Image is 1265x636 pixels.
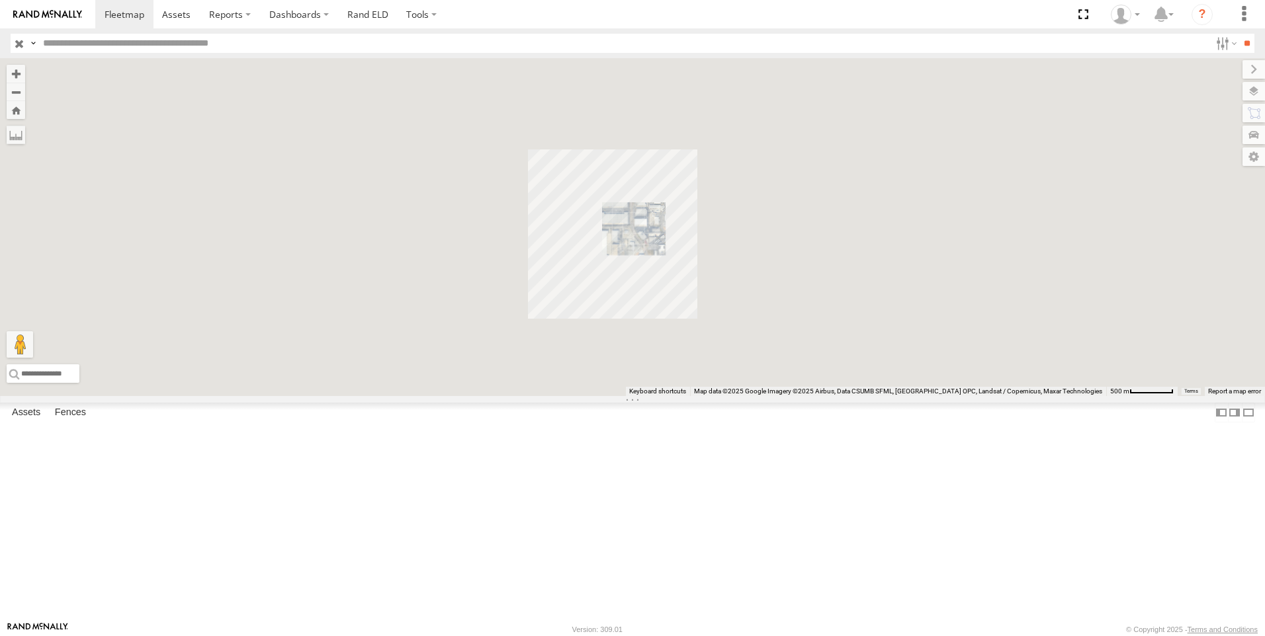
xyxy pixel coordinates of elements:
[1215,403,1228,422] label: Dock Summary Table to the Left
[1106,387,1178,396] button: Map Scale: 500 m per 63 pixels
[13,10,82,19] img: rand-logo.svg
[7,331,33,358] button: Drag Pegman onto the map to open Street View
[1184,389,1198,394] a: Terms (opens in new tab)
[1106,5,1145,24] div: Norma Casillas
[1228,403,1241,422] label: Dock Summary Table to the Right
[48,403,93,422] label: Fences
[7,101,25,119] button: Zoom Home
[572,625,623,633] div: Version: 309.01
[629,387,686,396] button: Keyboard shortcuts
[1126,625,1258,633] div: © Copyright 2025 -
[7,126,25,144] label: Measure
[28,34,38,53] label: Search Query
[1243,147,1265,166] label: Map Settings
[1192,4,1213,25] i: ?
[1188,625,1258,633] a: Terms and Conditions
[1242,403,1255,422] label: Hide Summary Table
[5,403,47,422] label: Assets
[7,83,25,101] button: Zoom out
[7,65,25,83] button: Zoom in
[1110,387,1129,395] span: 500 m
[694,387,1102,395] span: Map data ©2025 Google Imagery ©2025 Airbus, Data CSUMB SFML, [GEOGRAPHIC_DATA] OPC, Landsat / Cop...
[1211,34,1239,53] label: Search Filter Options
[1208,387,1261,395] a: Report a map error
[7,623,68,636] a: Visit our Website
